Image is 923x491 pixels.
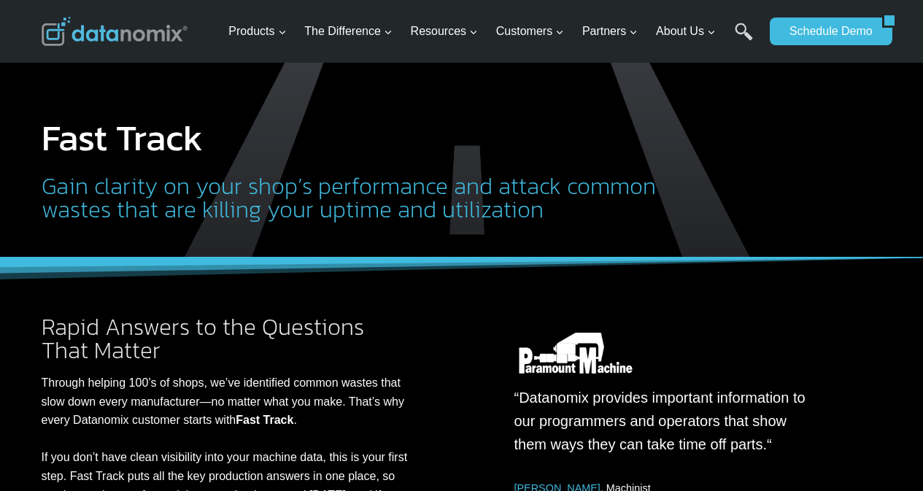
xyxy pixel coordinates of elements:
h1: Fast Track [42,120,681,156]
p: “Datanomix provides important information to our programmers and operators that show them ways th... [514,386,806,456]
iframe: Popup CTA [7,210,242,484]
span: Products [228,22,286,41]
nav: Primary Navigation [223,8,762,55]
span: Resources [411,22,478,41]
strong: Fast Track [236,414,293,426]
span: The Difference [304,22,393,41]
span: Partners [582,22,638,41]
a: Search [735,23,753,55]
img: Datanomix [42,17,188,46]
span: About Us [656,22,716,41]
a: Schedule Demo [770,18,882,45]
span: Customers [496,22,564,41]
h2: Gain clarity on your shop’s performance and attack common wastes that are killing your uptime and... [42,174,681,221]
img: Datanomix Customer - Paramount Machine [509,333,643,374]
